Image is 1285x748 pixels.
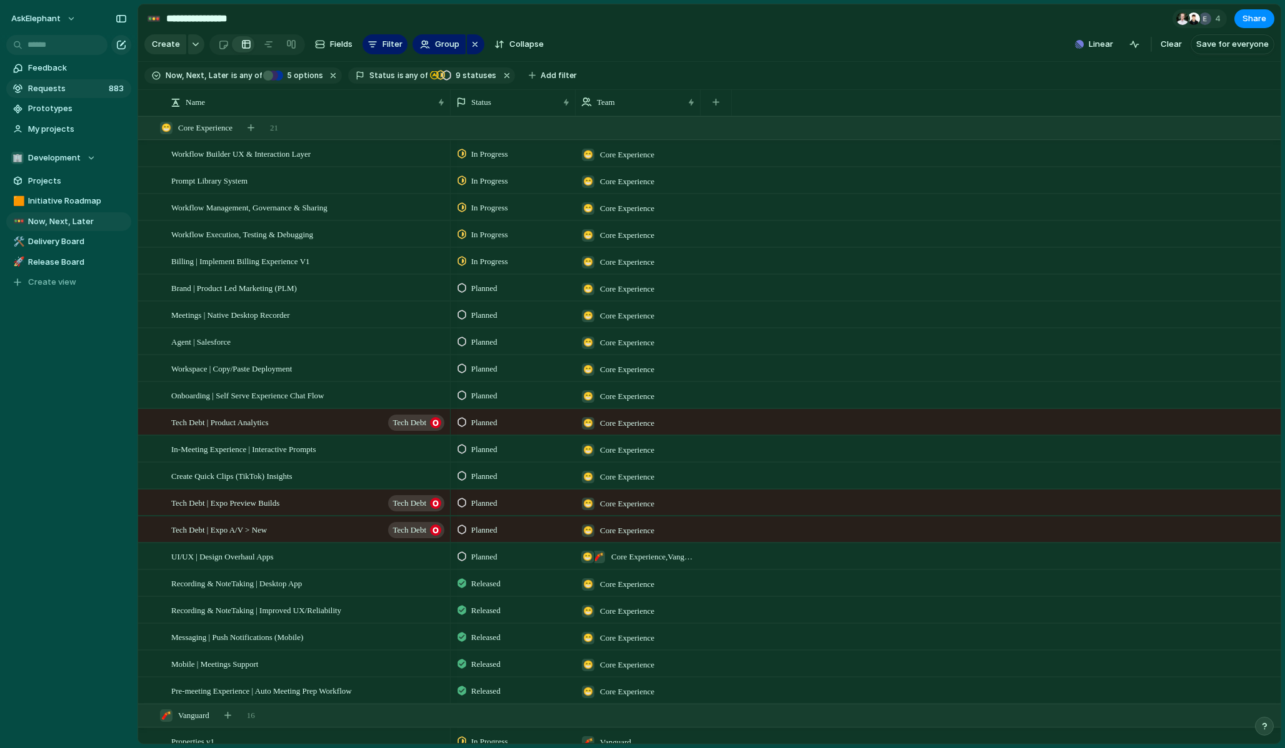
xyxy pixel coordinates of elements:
[1196,38,1269,51] span: Save for everyone
[171,334,231,348] span: Agent | Salesforce
[600,363,654,376] span: Core Experience
[171,734,214,748] span: Properties v1
[171,495,279,509] span: Tech Debt | Expo Preview Builds
[28,276,76,288] span: Create view
[392,414,426,431] span: Tech Debt
[582,524,594,537] div: 😁
[388,495,444,511] button: Tech Debt
[171,629,303,644] span: Messaging | Push Notifications (Mobile)
[1161,38,1182,51] span: Clear
[471,685,501,697] span: Released
[171,307,290,322] span: Meetings | Native Desktop Recorder
[6,99,131,118] a: Prototypes
[231,70,237,81] span: is
[582,283,594,295] div: 😁
[13,214,22,229] div: 🚥
[28,256,127,268] span: Release Board
[28,195,127,207] span: Initiative Roadmap
[471,631,501,644] span: Released
[369,70,395,81] span: Status
[592,551,605,563] div: 🧨
[471,96,491,109] span: Status
[392,495,426,512] span: Tech Debt
[229,69,264,82] button: isany of
[471,416,497,429] span: Planned
[6,253,131,272] a: 🚀Release Board
[509,38,544,51] span: Collapse
[247,709,255,722] span: 16
[611,551,695,563] span: Core Experience , Vanguard
[109,82,126,95] span: 883
[471,470,497,483] span: Planned
[452,71,462,80] span: 9
[28,152,81,164] span: Development
[471,309,497,322] span: Planned
[582,310,594,322] div: 😁
[392,521,426,539] span: Tech Debt
[171,227,313,241] span: Workflow Execution, Testing & Debugging
[6,59,131,77] a: Feedback
[186,96,205,109] span: Name
[388,522,444,538] button: Tech Debt
[171,361,292,375] span: Workspace | Copy/Paste Deployment
[471,578,501,590] span: Released
[397,70,404,81] span: is
[600,686,654,698] span: Core Experience
[1215,12,1224,25] span: 4
[471,443,497,456] span: Planned
[147,10,161,27] div: 🚥
[1089,38,1113,51] span: Linear
[600,417,654,430] span: Core Experience
[171,280,297,295] span: Brand | Product Led Marketing (PLM)
[11,12,61,25] span: AskElephant
[1156,34,1187,54] button: Clear
[28,175,127,187] span: Projects
[582,444,594,456] div: 😁
[1242,12,1266,25] span: Share
[171,549,274,563] span: UI/UX | Design Overhaul Apps
[171,388,324,402] span: Onboarding | Self Serve Experience Chat Flow
[171,441,316,456] span: In-Meeting Experience | Interactive Prompts
[270,122,278,134] span: 21
[582,471,594,483] div: 😁
[471,736,508,748] span: In Progress
[582,417,594,430] div: 😁
[600,605,654,618] span: Core Experience
[582,605,594,618] div: 😁
[471,229,508,241] span: In Progress
[388,415,444,431] button: Tech Debt
[171,253,310,268] span: Billing | Implement Billing Experience V1
[582,498,594,510] div: 😁
[429,69,499,82] button: 9 statuses
[171,683,352,697] span: Pre-meeting Experience | Auto Meeting Prep Workflow
[11,195,24,207] button: 🟧
[144,34,186,54] button: Create
[582,686,594,698] div: 😁
[6,79,131,98] a: Requests883
[152,38,180,51] span: Create
[6,172,131,190] a: Projects
[471,363,497,375] span: Planned
[6,192,131,210] a: 🟧Initiative Roadmap
[28,235,127,248] span: Delivery Board
[404,70,428,81] span: any of
[362,34,407,54] button: Filter
[471,658,501,671] span: Released
[11,152,24,164] div: 🏢
[13,194,22,209] div: 🟧
[582,175,594,188] div: 😁
[582,149,594,161] div: 😁
[471,148,508,160] span: In Progress
[521,67,584,84] button: Add filter
[489,34,549,54] button: Collapse
[471,497,497,509] span: Planned
[6,212,131,231] a: 🚥Now, Next, Later
[283,70,323,81] span: options
[6,9,82,29] button: AskElephant
[160,122,172,134] div: 😁
[582,632,594,644] div: 😁
[600,390,654,403] span: Core Experience
[582,202,594,215] div: 😁
[11,215,24,228] button: 🚥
